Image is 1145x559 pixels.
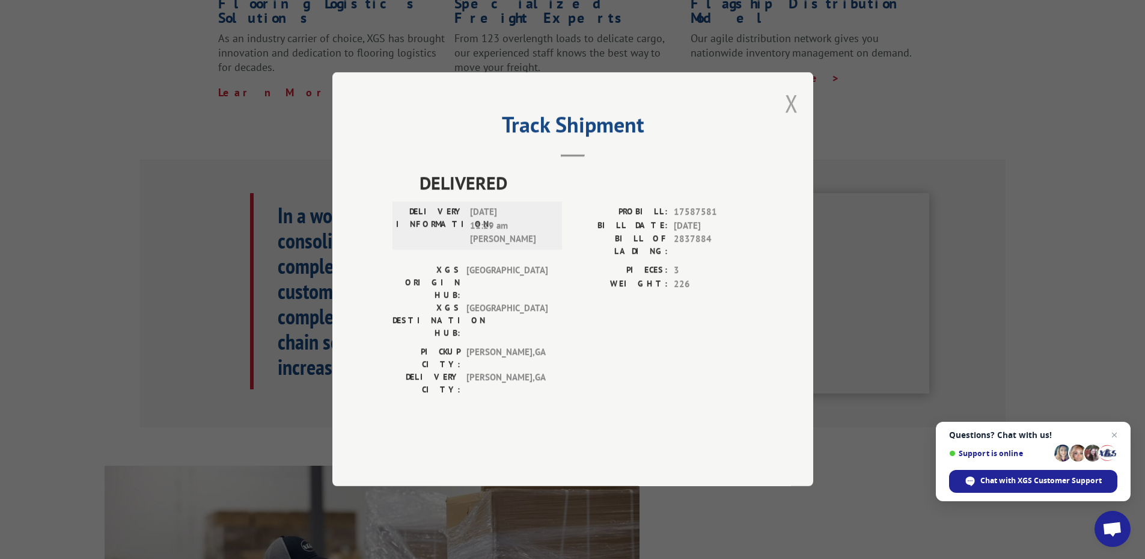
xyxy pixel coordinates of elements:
label: PIECES: [573,264,668,278]
span: [DATE] 11:29 am [PERSON_NAME] [470,206,551,247]
span: 3 [674,264,753,278]
span: Questions? Chat with us! [949,430,1117,440]
label: BILL OF LADING: [573,233,668,258]
span: 226 [674,277,753,291]
span: Chat with XGS Customer Support [949,470,1117,493]
span: 2837884 [674,233,753,258]
button: Close modal [785,87,798,119]
label: WEIGHT: [573,277,668,291]
span: [DATE] [674,219,753,233]
span: [PERSON_NAME] , GA [466,371,548,397]
label: XGS DESTINATION HUB: [392,302,460,340]
span: [GEOGRAPHIC_DATA] [466,264,548,302]
label: XGS ORIGIN HUB: [392,264,460,302]
label: DELIVERY CITY: [392,371,460,397]
span: Support is online [949,449,1050,458]
span: 17587581 [674,206,753,220]
h2: Track Shipment [392,116,753,139]
span: [GEOGRAPHIC_DATA] [466,302,548,340]
span: [PERSON_NAME] , GA [466,346,548,371]
label: PICKUP CITY: [392,346,460,371]
a: Open chat [1095,511,1131,547]
label: DELIVERY INFORMATION: [396,206,464,247]
label: BILL DATE: [573,219,668,233]
span: DELIVERED [420,170,753,197]
label: PROBILL: [573,206,668,220]
span: Chat with XGS Customer Support [980,475,1102,486]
